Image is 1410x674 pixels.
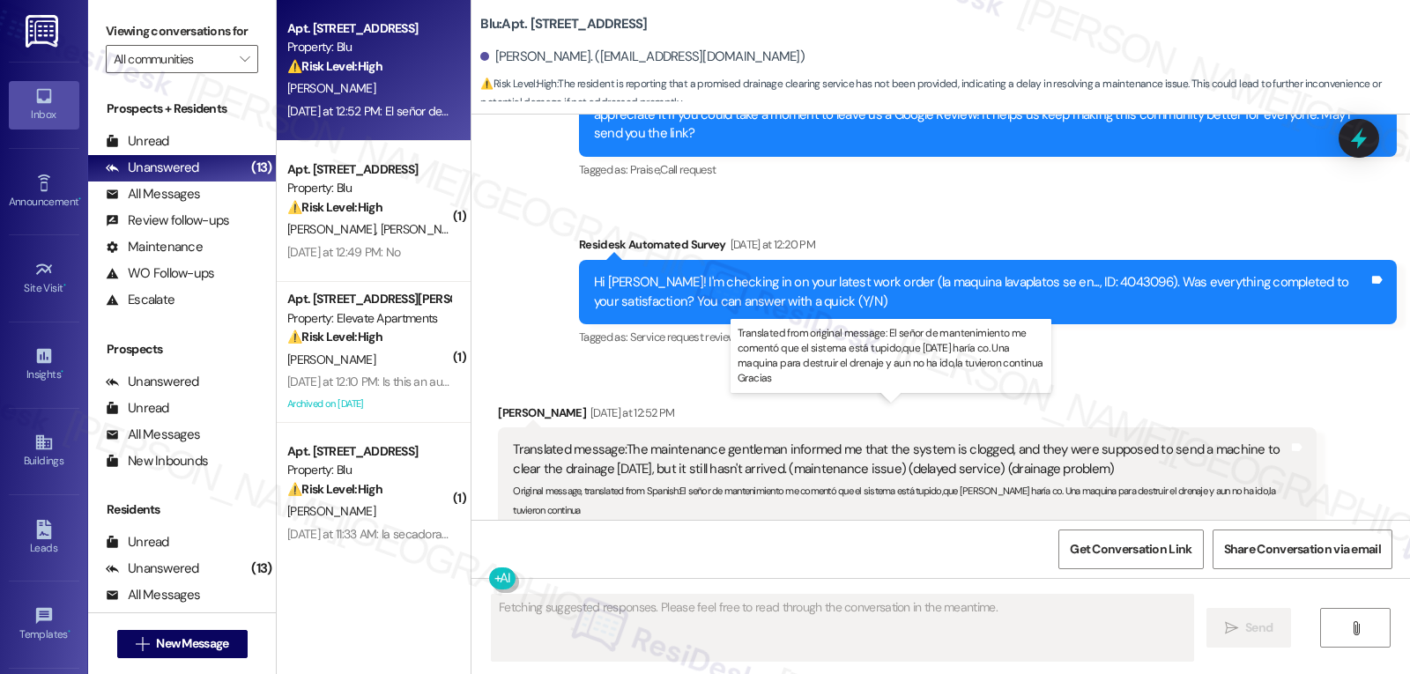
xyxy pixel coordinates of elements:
[287,103,1240,119] div: [DATE] at 12:52 PM: El señor de mantenimiento me comentó que el sistema está tupido,que ayer harí...
[156,634,228,653] span: New Message
[287,309,450,328] div: Property: Elevate Apartments
[287,290,450,308] div: Apt. [STREET_ADDRESS][PERSON_NAME]
[579,235,1397,260] div: Residesk Automated Survey
[106,18,258,45] label: Viewing conversations for
[287,244,401,260] div: [DATE] at 12:49 PM: No
[287,19,450,38] div: Apt. [STREET_ADDRESS]
[579,324,1397,350] div: Tagged as:
[61,366,63,378] span: •
[594,273,1369,311] div: Hi [PERSON_NAME]! I'm checking in on your latest work order (la maquina lavaplatos se en..., ID: ...
[68,626,70,638] span: •
[9,601,79,648] a: Templates •
[106,426,200,444] div: All Messages
[594,87,1369,144] div: Awesome, [PERSON_NAME]! I'm glad to hear you're feeling good at Blu! By the way, [PERSON_NAME], i...
[1224,540,1381,559] span: Share Conversation via email
[287,80,375,96] span: [PERSON_NAME]
[9,255,79,302] a: Site Visit •
[26,15,62,48] img: ResiDesk Logo
[287,38,450,56] div: Property: Blu
[106,132,169,151] div: Unread
[630,162,660,177] span: Praise ,
[106,399,169,418] div: Unread
[1058,530,1203,569] button: Get Conversation Link
[106,264,214,283] div: WO Follow-ups
[492,595,1193,661] textarea: Fetching suggested responses. Please feel free to read through the conversation in the meantime.
[480,15,647,33] b: Blu: Apt. [STREET_ADDRESS]
[579,157,1397,182] div: Tagged as:
[287,481,382,497] strong: ⚠️ Risk Level: High
[513,441,1288,478] div: Translated message: The maintenance gentleman informed me that the system is clogged, and they we...
[287,374,941,389] div: [DATE] at 12:10 PM: Is this an automated response because you and I have had multiple texts about...
[1070,540,1191,559] span: Get Conversation Link
[106,452,208,470] div: New Inbounds
[63,279,66,292] span: •
[78,193,81,205] span: •
[287,329,382,344] strong: ⚠️ Risk Level: High
[9,427,79,475] a: Buildings
[287,221,381,237] span: [PERSON_NAME]
[498,404,1316,428] div: [PERSON_NAME]
[106,238,203,256] div: Maintenance
[1349,621,1362,635] i: 
[1245,618,1273,637] span: Send
[287,199,382,215] strong: ⚠️ Risk Level: High
[106,586,200,604] div: All Messages
[1213,530,1392,569] button: Share Conversation via email
[106,211,229,230] div: Review follow-ups
[286,393,452,415] div: Archived on [DATE]
[480,77,556,91] strong: ⚠️ Risk Level: High
[1225,621,1238,635] i: 
[106,159,199,177] div: Unanswered
[381,221,469,237] span: [PERSON_NAME]
[106,185,200,204] div: All Messages
[247,154,276,181] div: (13)
[660,162,716,177] span: Call request
[9,515,79,562] a: Leads
[88,340,276,359] div: Prospects
[287,461,450,479] div: Property: Blu
[287,179,450,197] div: Property: Blu
[117,630,248,658] button: New Message
[513,485,1275,535] sub: Original message, translated from Spanish : El señor de mantenimiento me comentó que el sistema e...
[287,442,450,461] div: Apt. [STREET_ADDRESS]
[726,235,815,254] div: [DATE] at 12:20 PM
[88,100,276,118] div: Prospects + Residents
[247,555,276,582] div: (13)
[106,291,174,309] div: Escalate
[287,160,450,179] div: Apt. [STREET_ADDRESS]
[1206,608,1292,648] button: Send
[630,330,738,344] span: Service request review ,
[114,45,230,73] input: All communities
[287,352,375,367] span: [PERSON_NAME]
[738,326,1044,387] p: Translated from original message: El señor de mantenimiento me comentó que el sistema está tupido...
[480,48,805,66] div: [PERSON_NAME]. ([EMAIL_ADDRESS][DOMAIN_NAME])
[480,75,1410,113] span: : The resident is reporting that a promised drainage clearing service has not been provided, indi...
[287,503,375,519] span: [PERSON_NAME]
[9,341,79,389] a: Insights •
[240,52,249,66] i: 
[106,533,169,552] div: Unread
[136,637,149,651] i: 
[287,58,382,74] strong: ⚠️ Risk Level: High
[106,373,199,391] div: Unanswered
[106,559,199,578] div: Unanswered
[586,404,674,422] div: [DATE] at 12:52 PM
[9,81,79,129] a: Inbox
[88,500,276,519] div: Residents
